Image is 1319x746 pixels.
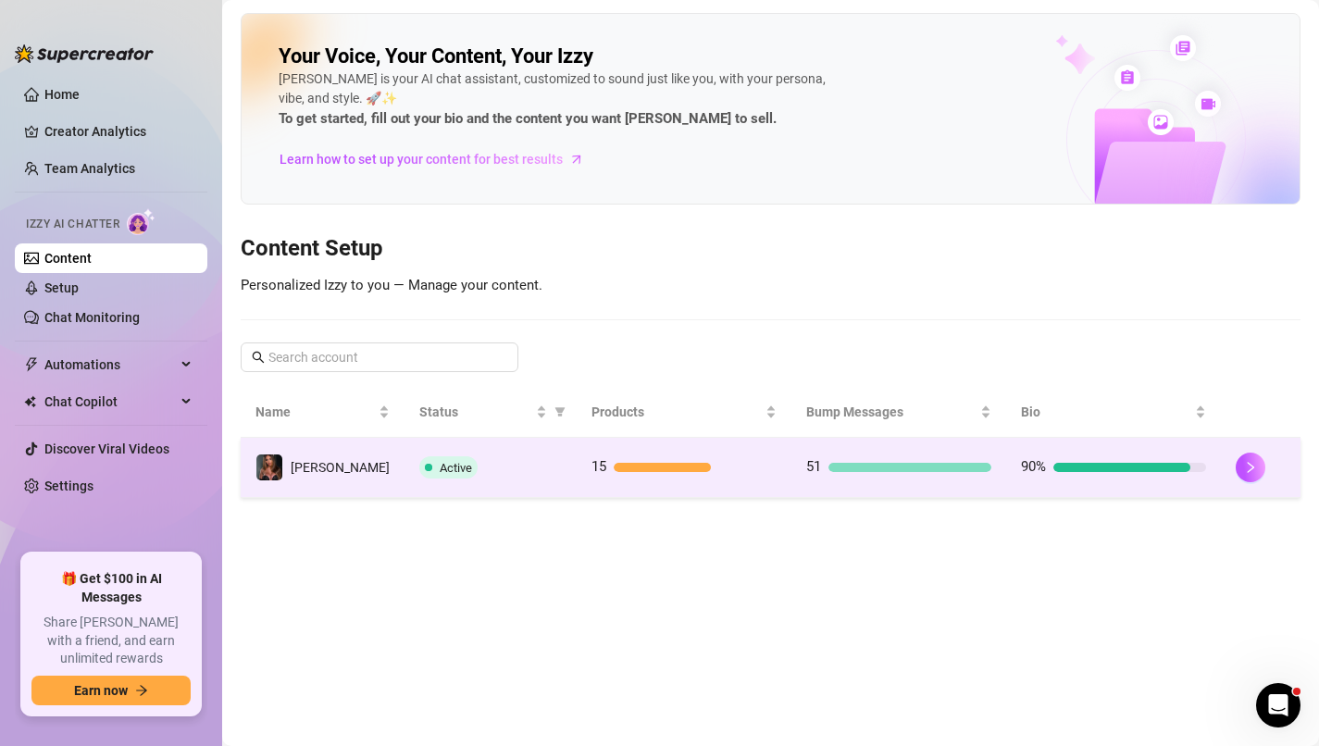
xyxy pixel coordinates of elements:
span: [PERSON_NAME] [291,460,390,475]
span: 51 [806,458,821,475]
span: Products [591,402,762,422]
span: Personalized Izzy to you — Manage your content. [241,277,542,293]
span: Name [255,402,375,422]
span: arrow-right [567,150,586,168]
span: Earn now [74,683,128,698]
div: [PERSON_NAME] is your AI chat assistant, customized to sound just like you, with your persona, vi... [279,69,834,131]
img: AI Chatter [127,208,156,235]
a: Home [44,87,80,102]
span: Bump Messages [806,402,977,422]
button: right [1236,453,1265,482]
a: Chat Monitoring [44,310,140,325]
iframe: Intercom live chat [1256,683,1300,727]
th: Products [577,387,791,438]
span: 90% [1021,458,1046,475]
a: Settings [44,479,93,493]
span: Automations [44,350,176,379]
span: thunderbolt [24,357,39,372]
span: 🎁 Get $100 in AI Messages [31,570,191,606]
th: Name [241,387,404,438]
img: ai-chatter-content-library-cLFOSyPT.png [1013,15,1300,204]
th: Status [404,387,577,438]
span: filter [554,406,566,417]
span: Active [440,461,472,475]
span: Bio [1021,402,1191,422]
img: logo-BBDzfeDw.svg [15,44,154,63]
img: Chat Copilot [24,395,36,408]
a: Creator Analytics [44,117,193,146]
span: right [1244,461,1257,474]
strong: To get started, fill out your bio and the content you want [PERSON_NAME] to sell. [279,110,777,127]
a: Team Analytics [44,161,135,176]
button: Earn nowarrow-right [31,676,191,705]
span: Learn how to set up your content for best results [280,149,563,169]
th: Bump Messages [791,387,1006,438]
span: Share [PERSON_NAME] with a friend, and earn unlimited rewards [31,614,191,668]
h3: Content Setup [241,234,1300,264]
input: Search account [268,347,492,367]
a: Discover Viral Videos [44,441,169,456]
span: Status [419,402,532,422]
a: Learn how to set up your content for best results [279,144,598,174]
span: filter [551,398,569,426]
span: 15 [591,458,606,475]
a: Setup [44,280,79,295]
h2: Your Voice, Your Content, Your Izzy [279,44,593,69]
span: Izzy AI Chatter [26,216,119,233]
a: Content [44,251,92,266]
th: Bio [1006,387,1221,438]
span: arrow-right [135,684,148,697]
span: Chat Copilot [44,387,176,417]
img: Denise [256,454,282,480]
span: search [252,351,265,364]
